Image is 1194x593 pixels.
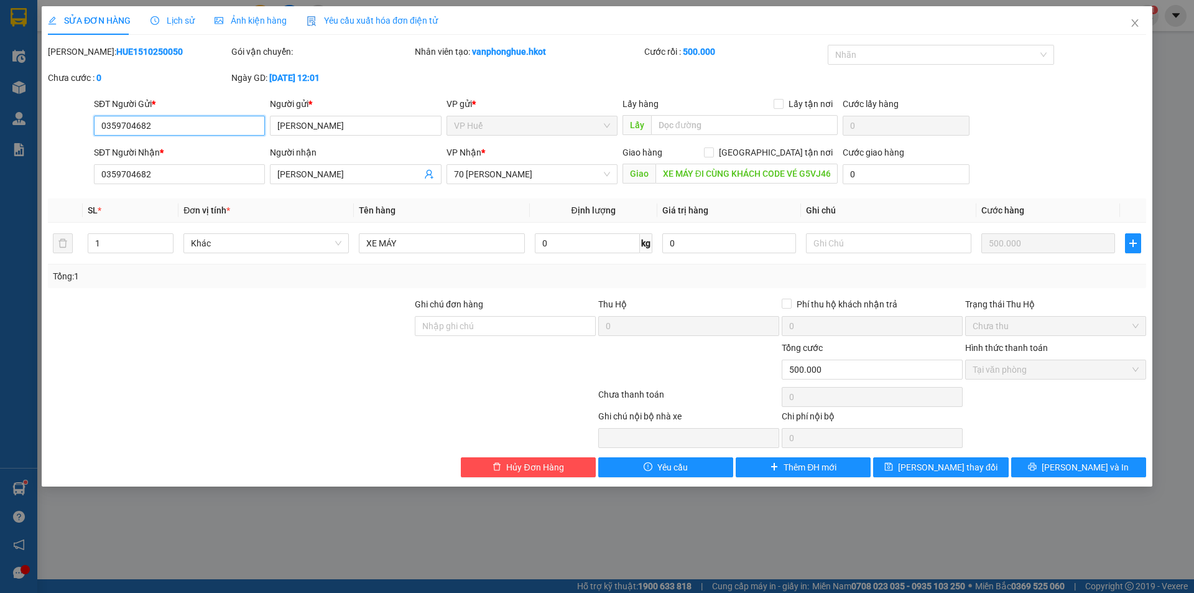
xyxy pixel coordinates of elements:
[1118,6,1152,41] button: Close
[21,53,118,92] span: SAPA, LÀO CAI ↔ [GEOGRAPHIC_DATA]
[622,115,651,135] span: Lấy
[801,198,976,223] th: Ghi chú
[96,73,101,83] b: 0
[792,297,902,311] span: Phí thu hộ khách nhận trả
[770,462,779,472] span: plus
[415,316,596,336] input: Ghi chú đơn hàng
[48,71,229,85] div: Chưa cước :
[121,90,204,103] span: HUE1510250050
[150,16,159,25] span: clock-circle
[657,460,688,474] span: Yêu cầu
[782,409,963,428] div: Chi phí nội bộ
[270,146,441,159] div: Người nhận
[884,462,893,472] span: save
[644,462,652,472] span: exclamation-circle
[898,460,997,474] span: [PERSON_NAME] thay đổi
[981,205,1024,215] span: Cước hàng
[461,457,596,477] button: deleteHủy Đơn Hàng
[784,97,838,111] span: Lấy tận nơi
[644,45,825,58] div: Cước rồi :
[843,147,904,157] label: Cước giao hàng
[454,165,610,184] span: 70 Nguyễn Hữu Huân
[843,164,970,184] input: Cước giao hàng
[572,205,616,215] span: Định lượng
[736,457,871,477] button: plusThêm ĐH mới
[27,10,112,50] strong: CHUYỂN PHÁT NHANH HK BUSLINES
[359,233,524,253] input: VD: Bàn, Ghế
[640,233,652,253] span: kg
[1130,18,1140,28] span: close
[48,16,57,25] span: edit
[150,16,195,26] span: Lịch sử
[215,16,223,25] span: picture
[48,45,229,58] div: [PERSON_NAME]:
[231,45,412,58] div: Gói vận chuyển:
[472,47,546,57] b: vanphonghue.hkot
[48,16,131,26] span: SỬA ĐƠN HÀNG
[662,205,708,215] span: Giá trị hàng
[21,63,118,92] span: ↔ [GEOGRAPHIC_DATA]
[598,299,627,309] span: Thu Hộ
[53,233,73,253] button: delete
[307,16,438,26] span: Yêu cầu xuất hóa đơn điện tử
[447,97,618,111] div: VP gửi
[269,73,320,83] b: [DATE] 12:01
[1125,233,1141,253] button: plus
[973,317,1139,335] span: Chưa thu
[183,205,230,215] span: Đơn vị tính
[94,146,265,159] div: SĐT Người Nhận
[1126,238,1141,248] span: plus
[965,343,1048,353] label: Hình thức thanh toán
[1028,462,1037,472] span: printer
[622,99,659,109] span: Lấy hàng
[116,47,183,57] b: HUE1510250050
[415,45,642,58] div: Nhân viên tạo:
[806,233,971,253] input: Ghi Chú
[307,16,317,26] img: icon
[597,388,780,409] div: Chưa thanh toán
[981,233,1115,253] input: 0
[1011,457,1146,477] button: printer[PERSON_NAME] và In
[493,462,501,472] span: delete
[843,116,970,136] input: Cước lấy hàng
[25,73,119,92] span: ↔ [GEOGRAPHIC_DATA]
[622,147,662,157] span: Giao hàng
[359,205,396,215] span: Tên hàng
[6,55,18,114] img: logo
[88,205,98,215] span: SL
[714,146,838,159] span: [GEOGRAPHIC_DATA] tận nơi
[447,147,481,157] span: VP Nhận
[782,343,823,353] span: Tổng cước
[454,116,610,135] span: VP Huế
[231,71,412,85] div: Ngày GD:
[506,460,563,474] span: Hủy Đơn Hàng
[965,297,1146,311] div: Trạng thái Thu Hộ
[53,269,461,283] div: Tổng: 1
[784,460,836,474] span: Thêm ĐH mới
[598,457,733,477] button: exclamation-circleYêu cầu
[651,115,838,135] input: Dọc đường
[424,169,434,179] span: user-add
[415,299,483,309] label: Ghi chú đơn hàng
[622,164,655,184] span: Giao
[598,409,779,428] div: Ghi chú nội bộ nhà xe
[655,164,838,184] input: Dọc đường
[1042,460,1129,474] span: [PERSON_NAME] và In
[270,97,441,111] div: Người gửi
[215,16,287,26] span: Ảnh kiện hàng
[843,99,899,109] label: Cước lấy hàng
[94,97,265,111] div: SĐT Người Gửi
[683,47,715,57] b: 500.000
[973,360,1139,379] span: Tại văn phòng
[873,457,1008,477] button: save[PERSON_NAME] thay đổi
[191,234,341,253] span: Khác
